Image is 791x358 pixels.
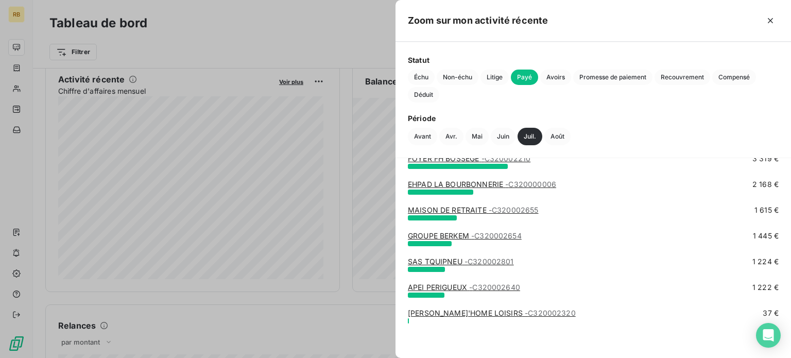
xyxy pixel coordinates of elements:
[754,205,779,215] span: 1 615 €
[408,70,435,85] button: Échu
[408,309,576,317] a: [PERSON_NAME]'HOME LOISIRS
[469,283,520,292] span: - C320002640
[471,231,522,240] span: - C320002654
[525,309,576,317] span: - C320002320
[408,113,779,124] span: Période
[465,257,514,266] span: - C320002801
[408,87,439,103] button: Déduit
[655,70,710,85] button: Recouvrement
[505,180,556,189] span: - C320000006
[511,70,538,85] button: Payé
[763,308,779,318] span: 37 €
[573,70,652,85] button: Promesse de paiement
[408,206,539,214] a: MAISON DE RETRAITE
[466,128,489,145] button: Mai
[408,257,514,266] a: SAS TQUIPNEU
[408,180,556,189] a: EHPAD LA BOURBONNERIE
[544,128,571,145] button: Août
[408,128,437,145] button: Avant
[752,179,779,190] span: 2 168 €
[489,206,539,214] span: - C320002655
[437,70,478,85] button: Non-échu
[482,154,531,163] span: - C320002210
[408,283,520,292] a: APEI PERIGUEUX
[752,282,779,293] span: 1 222 €
[756,323,781,348] div: Open Intercom Messenger
[753,231,779,241] span: 1 445 €
[408,55,779,65] span: Statut
[540,70,571,85] button: Avoirs
[408,13,548,28] h5: Zoom sur mon activité récente
[480,70,509,85] button: Litige
[518,128,542,145] button: Juil.
[752,154,779,164] span: 3 319 €
[491,128,515,145] button: Juin
[439,128,463,145] button: Avr.
[408,231,522,240] a: GROUPE BERKEM
[752,257,779,267] span: 1 224 €
[712,70,756,85] button: Compensé
[408,154,530,163] a: FOYER FH BOSSEGE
